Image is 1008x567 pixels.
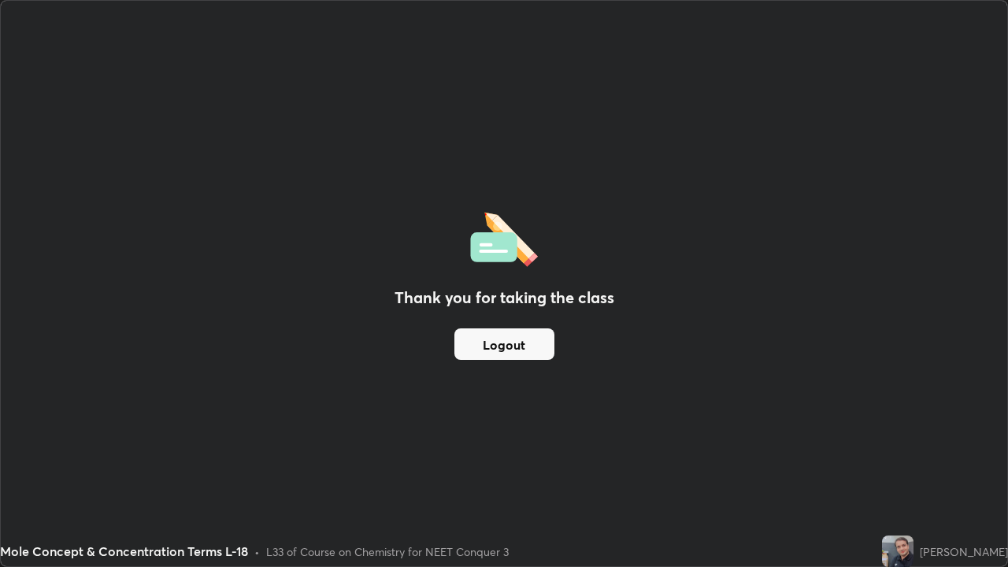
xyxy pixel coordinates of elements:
img: fddf6cf3939e4568b1f7e55d744ec7a9.jpg [882,535,913,567]
div: L33 of Course on Chemistry for NEET Conquer 3 [266,543,509,560]
div: [PERSON_NAME] [920,543,1008,560]
h2: Thank you for taking the class [395,286,614,309]
img: offlineFeedback.1438e8b3.svg [470,207,538,267]
div: • [254,543,260,560]
button: Logout [454,328,554,360]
